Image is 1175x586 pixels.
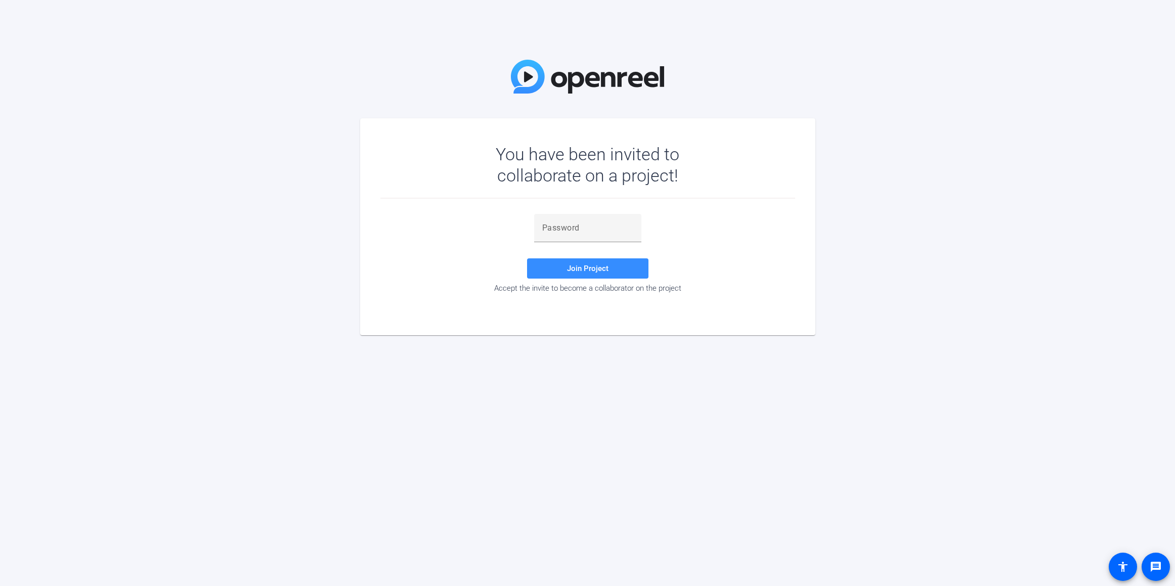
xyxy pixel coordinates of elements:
div: Accept the invite to become a collaborator on the project [380,284,795,293]
input: Password [542,222,633,234]
img: OpenReel Logo [511,60,665,94]
span: Join Project [567,264,608,273]
div: You have been invited to collaborate on a project! [466,144,709,186]
mat-icon: accessibility [1117,561,1129,573]
button: Join Project [527,258,648,279]
mat-icon: message [1150,561,1162,573]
